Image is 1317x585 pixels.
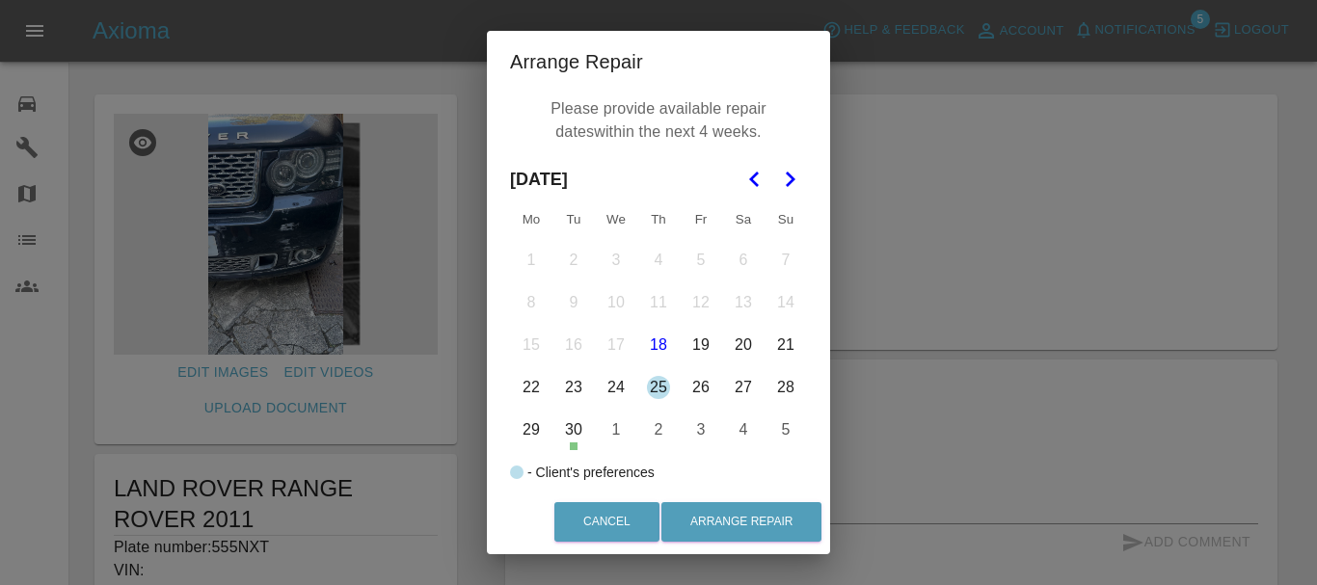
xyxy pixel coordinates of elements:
[680,200,722,239] th: Friday
[638,240,679,280] button: Thursday, September 4th, 2025
[723,367,764,408] button: Saturday, September 27th, 2025
[510,200,552,239] th: Monday
[596,410,636,450] button: Wednesday, October 1st, 2025
[723,325,764,365] button: Saturday, September 20th, 2025
[596,240,636,280] button: Wednesday, September 3rd, 2025
[596,325,636,365] button: Wednesday, September 17th, 2025
[553,282,594,323] button: Tuesday, September 9th, 2025
[638,325,679,365] button: Today, Thursday, September 18th, 2025
[723,240,764,280] button: Saturday, September 6th, 2025
[772,162,807,197] button: Go to the Next Month
[766,367,806,408] button: Sunday, September 28th, 2025
[595,200,637,239] th: Wednesday
[511,325,551,365] button: Monday, September 15th, 2025
[511,282,551,323] button: Monday, September 8th, 2025
[638,410,679,450] button: Thursday, October 2nd, 2025
[723,282,764,323] button: Saturday, September 13th, 2025
[510,200,807,451] table: September 2025
[511,240,551,280] button: Monday, September 1st, 2025
[487,31,830,93] h2: Arrange Repair
[511,410,551,450] button: Monday, September 29th, 2025
[553,325,594,365] button: Tuesday, September 16th, 2025
[638,367,679,408] button: Thursday, September 25th, 2025
[681,325,721,365] button: Friday, September 19th, 2025
[766,240,806,280] button: Sunday, September 7th, 2025
[681,282,721,323] button: Friday, September 12th, 2025
[552,200,595,239] th: Tuesday
[723,410,764,450] button: Saturday, October 4th, 2025
[596,282,636,323] button: Wednesday, September 10th, 2025
[553,410,594,450] button: Tuesday, September 30th, 2025
[553,240,594,280] button: Tuesday, September 2nd, 2025
[661,502,821,542] button: Arrange Repair
[520,93,797,148] p: Please provide available repair dates within the next 4 weeks.
[510,158,568,200] span: [DATE]
[527,461,655,484] div: - Client's preferences
[766,282,806,323] button: Sunday, September 14th, 2025
[765,200,807,239] th: Sunday
[738,162,772,197] button: Go to the Previous Month
[638,282,679,323] button: Thursday, September 11th, 2025
[637,200,680,239] th: Thursday
[681,240,721,280] button: Friday, September 5th, 2025
[681,367,721,408] button: Friday, September 26th, 2025
[681,410,721,450] button: Friday, October 3rd, 2025
[722,200,765,239] th: Saturday
[554,502,659,542] button: Cancel
[596,367,636,408] button: Wednesday, September 24th, 2025
[766,325,806,365] button: Sunday, September 21st, 2025
[511,367,551,408] button: Monday, September 22nd, 2025
[766,410,806,450] button: Sunday, October 5th, 2025
[553,367,594,408] button: Tuesday, September 23rd, 2025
